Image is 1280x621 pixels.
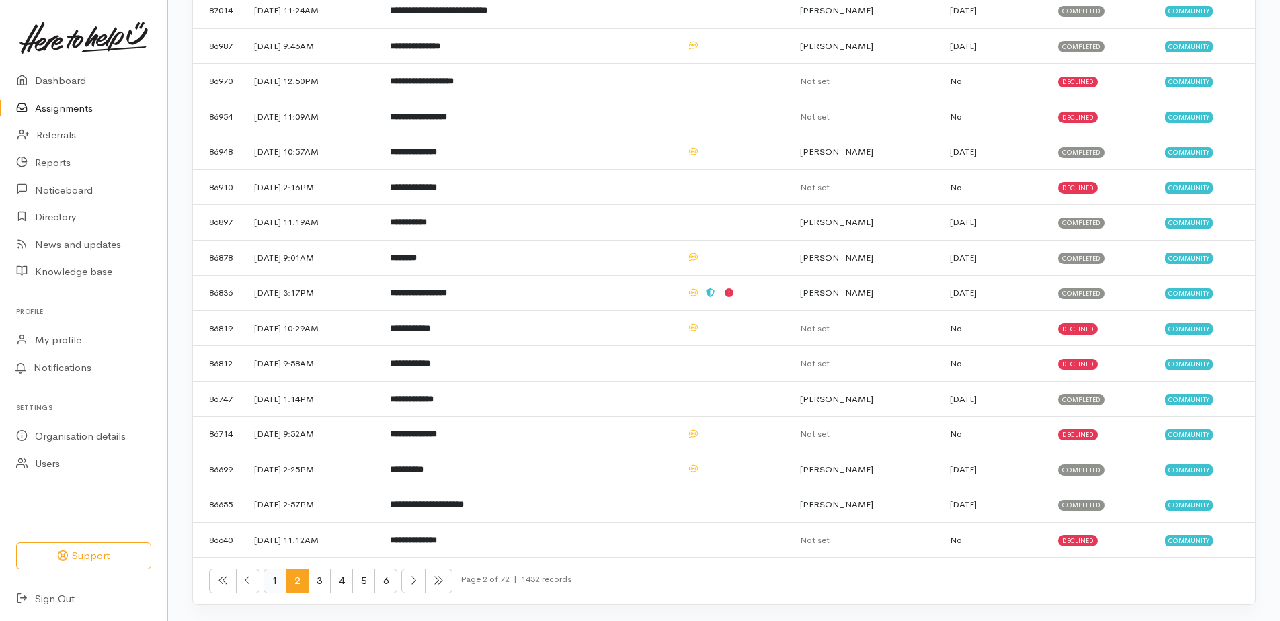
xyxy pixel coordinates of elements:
td: [DATE] 2:25PM [243,452,379,487]
td: 86987 [193,28,243,64]
span: Community [1165,394,1213,405]
span: Community [1165,182,1213,193]
span: Community [1165,218,1213,229]
time: [DATE] [950,252,977,263]
span: Community [1165,535,1213,546]
span: [PERSON_NAME] [800,5,873,16]
span: Declined [1058,323,1098,334]
td: 86910 [193,169,243,205]
span: Community [1165,147,1213,158]
span: Community [1165,464,1213,475]
td: [DATE] 9:58AM [243,346,379,382]
time: [DATE] [950,40,977,52]
span: No [950,428,962,440]
span: Completed [1058,288,1105,299]
td: 86747 [193,381,243,417]
td: [DATE] 2:57PM [243,487,379,523]
span: Community [1165,112,1213,122]
span: [PERSON_NAME] [800,252,873,263]
span: Declined [1058,112,1098,122]
span: No [950,111,962,122]
span: [PERSON_NAME] [800,499,873,510]
button: Support [16,542,151,570]
span: 3 [308,569,331,593]
span: 5 [352,569,375,593]
span: Not set [800,75,830,87]
span: No [950,358,962,369]
span: Not set [800,111,830,122]
td: 86897 [193,205,243,241]
span: Not set [800,428,830,440]
span: No [950,75,962,87]
td: 86819 [193,310,243,346]
td: [DATE] 1:14PM [243,381,379,417]
span: [PERSON_NAME] [800,216,873,228]
td: 86699 [193,452,243,487]
td: [DATE] 10:29AM [243,310,379,346]
span: [PERSON_NAME] [800,287,873,298]
span: Declined [1058,359,1098,370]
span: No [950,323,962,334]
span: No [950,181,962,193]
td: 86970 [193,64,243,99]
span: Completed [1058,147,1105,158]
span: Community [1165,359,1213,370]
time: [DATE] [950,216,977,228]
span: Not set [800,181,830,193]
span: 4 [330,569,353,593]
span: No [950,534,962,546]
span: [PERSON_NAME] [800,464,873,475]
td: [DATE] 3:17PM [243,276,379,311]
td: [DATE] 9:52AM [243,417,379,452]
td: [DATE] 11:09AM [243,99,379,134]
span: Declined [1058,429,1098,440]
time: [DATE] [950,499,977,510]
span: Declined [1058,535,1098,546]
span: Completed [1058,218,1105,229]
td: [DATE] 9:01AM [243,240,379,276]
td: [DATE] 11:19AM [243,205,379,241]
span: Not set [800,323,830,334]
span: Community [1165,500,1213,511]
span: 1 [264,569,286,593]
time: [DATE] [950,393,977,405]
span: Community [1165,41,1213,52]
td: 86812 [193,346,243,382]
span: Community [1165,429,1213,440]
td: 86714 [193,417,243,452]
td: 86640 [193,522,243,557]
span: [PERSON_NAME] [800,40,873,52]
span: Completed [1058,6,1105,17]
span: Completed [1058,500,1105,511]
span: [PERSON_NAME] [800,146,873,157]
td: 86878 [193,240,243,276]
td: 86954 [193,99,243,134]
span: Declined [1058,77,1098,87]
td: [DATE] 9:46AM [243,28,379,64]
time: [DATE] [950,5,977,16]
span: Completed [1058,464,1105,475]
h6: Profile [16,302,151,321]
span: Not set [800,358,830,369]
span: Community [1165,253,1213,263]
td: [DATE] 12:50PM [243,64,379,99]
td: [DATE] 11:12AM [243,522,379,557]
span: Declined [1058,182,1098,193]
span: 2 [286,569,309,593]
td: 86948 [193,134,243,170]
span: Completed [1058,253,1105,263]
td: 86836 [193,276,243,311]
small: Page 2 of 72 1432 records [461,569,571,604]
span: Not set [800,534,830,546]
td: [DATE] 10:57AM [243,134,379,170]
span: Community [1165,288,1213,299]
span: Community [1165,323,1213,334]
span: Community [1165,77,1213,87]
td: [DATE] 2:16PM [243,169,379,205]
time: [DATE] [950,464,977,475]
time: [DATE] [950,146,977,157]
span: | [514,573,517,585]
td: 86655 [193,487,243,523]
span: Community [1165,6,1213,17]
time: [DATE] [950,287,977,298]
